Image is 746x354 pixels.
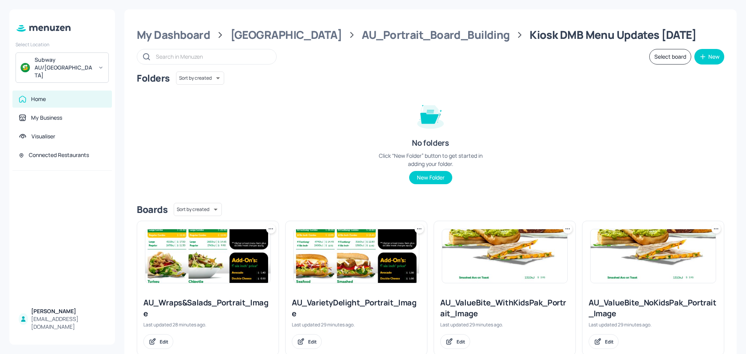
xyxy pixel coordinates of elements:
div: Select Location [16,41,109,48]
div: Last updated 28 minutes ago. [143,321,272,328]
div: Edit [605,338,614,345]
button: New [694,49,724,65]
div: Connected Restaurants [29,151,89,159]
div: [PERSON_NAME] [31,307,106,315]
div: [GEOGRAPHIC_DATA] [230,28,342,42]
img: 2025-07-21-175305784259452h8b2m9a37.jpeg [145,229,270,283]
input: Search in Menuzen [156,51,268,62]
div: My Dashboard [137,28,210,42]
div: Visualiser [31,133,55,140]
div: Click “New Folder” button to get started in adding your folder. [372,152,489,168]
div: Edit [308,338,317,345]
div: Last updated 29 minutes ago. [292,321,421,328]
div: Edit [160,338,168,345]
div: Edit [457,338,465,345]
div: [EMAIL_ADDRESS][DOMAIN_NAME] [31,315,106,331]
div: No folders [412,138,449,148]
div: AU_ValueBite_WithKidsPak_Portrait_Image [440,297,569,319]
img: 2025-07-18-1752821033959jvm7n3tedx9.jpeg [294,229,419,283]
button: Select board [649,49,691,65]
div: Folders [137,72,170,84]
div: Kiosk DMB Menu Updates [DATE] [530,28,697,42]
img: avatar [21,63,30,72]
div: Last updated 29 minutes ago. [440,321,569,328]
div: Sort by created [174,202,222,217]
div: AU_Wraps&Salads_Portrait_Image [143,297,272,319]
div: New [708,54,720,59]
div: Subway AU/[GEOGRAPHIC_DATA] [35,56,93,79]
div: AU_ValueBite_NoKidsPak_Portrait_Image [589,297,718,319]
div: Last updated 29 minutes ago. [589,321,718,328]
div: Sort by created [176,70,224,86]
div: AU_Portrait_Board_Building [362,28,509,42]
div: My Business [31,114,62,122]
img: folder-empty [411,96,450,134]
div: AU_VarietyDelight_Portrait_Image [292,297,421,319]
img: 2025-07-18-17528193516553b39uzvwtff.jpeg [591,229,716,283]
img: 2025-07-18-17528193516553b39uzvwtff.jpeg [442,229,567,283]
div: Home [31,95,46,103]
button: New Folder [409,171,452,184]
div: Boards [137,203,167,216]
